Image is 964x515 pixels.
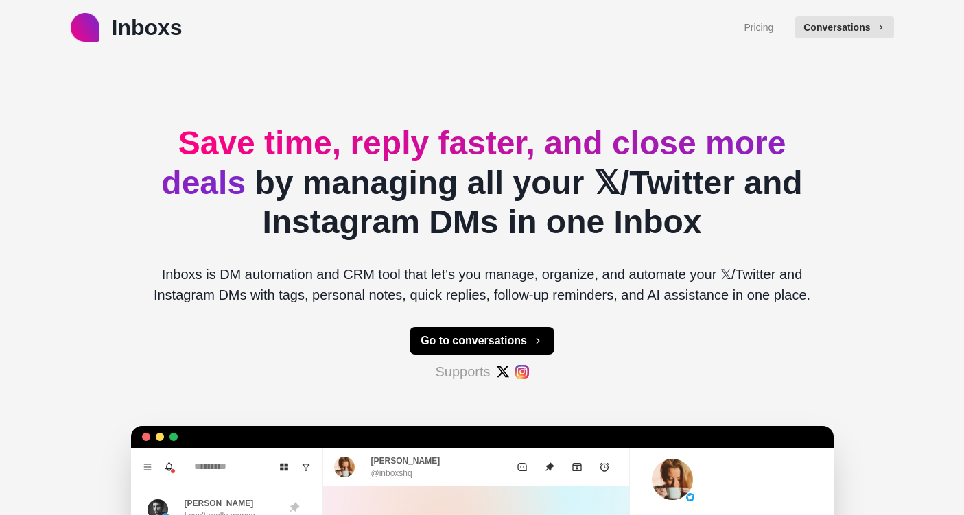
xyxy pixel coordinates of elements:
button: Notifications [158,456,180,478]
span: Save time, reply faster, and close more deals [161,125,786,201]
p: Inboxs [112,11,183,44]
p: @inboxshq [371,467,412,479]
img: picture [686,493,694,501]
button: Go to conversations [410,327,554,355]
button: Mark as unread [508,453,536,481]
button: Board View [273,456,295,478]
button: Add reminder [591,453,618,481]
p: Inboxs is DM automation and CRM tool that let's you manage, organize, and automate your 𝕏/Twitter... [142,264,823,305]
p: Supports [435,361,490,382]
img: picture [334,457,355,477]
p: [PERSON_NAME] [185,497,254,510]
img: picture [652,459,693,500]
button: Unpin [536,453,563,481]
button: Archive [563,453,591,481]
img: # [515,365,529,379]
a: logoInboxs [71,11,183,44]
img: logo [71,13,99,42]
a: Pricing [744,21,773,35]
p: [PERSON_NAME] [371,455,440,467]
h2: by managing all your 𝕏/Twitter and Instagram DMs in one Inbox [142,123,823,242]
button: Show unread conversations [295,456,317,478]
button: Conversations [795,16,893,38]
button: Menu [137,456,158,478]
img: # [496,365,510,379]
